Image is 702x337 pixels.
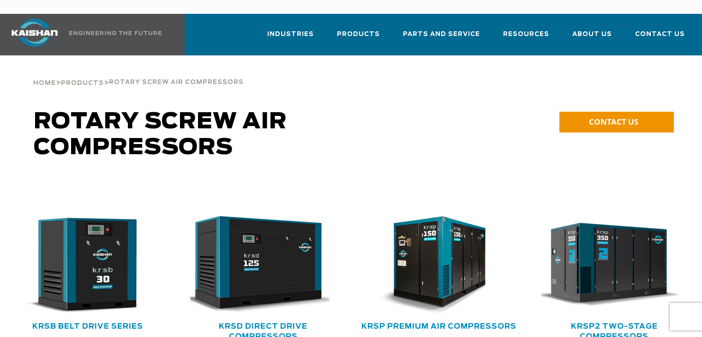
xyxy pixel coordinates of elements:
a: Industries [267,22,314,54]
img: Engineering the future [69,31,162,35]
div: krsp350 [541,216,687,314]
a: Products [337,22,380,54]
span: Industries [267,29,314,40]
span: Home [33,80,56,86]
a: Resources [503,22,549,54]
span: Products [61,80,104,86]
a: KRSP Premium Air Compressors [361,323,516,330]
span: CONTACT US [589,116,638,127]
a: Products [61,78,104,87]
span: Rotary Screw Air Compressors [109,79,244,85]
span: Resources [503,29,549,40]
img: krsd125 [183,216,330,314]
span: Parts and Service [403,29,480,40]
a: Parts and Service [403,22,480,54]
div: krsp150 [366,216,512,314]
span: Products [337,29,380,40]
span: About Us [572,29,612,40]
div: krsd125 [190,216,336,314]
span: Rotary Screw Air Compressors [34,111,287,159]
img: krsb30 [8,216,154,314]
span: Contact Us [635,29,685,40]
a: CONTACT US [559,112,674,132]
a: Home [33,78,56,87]
img: krsp150 [359,216,505,314]
img: krsp350 [534,216,681,314]
div: > > [33,55,244,90]
a: Contact Us [635,22,685,54]
div: krsb30 [15,216,161,314]
a: KRSB Belt Drive Series [32,323,143,330]
a: About Us [572,22,612,54]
